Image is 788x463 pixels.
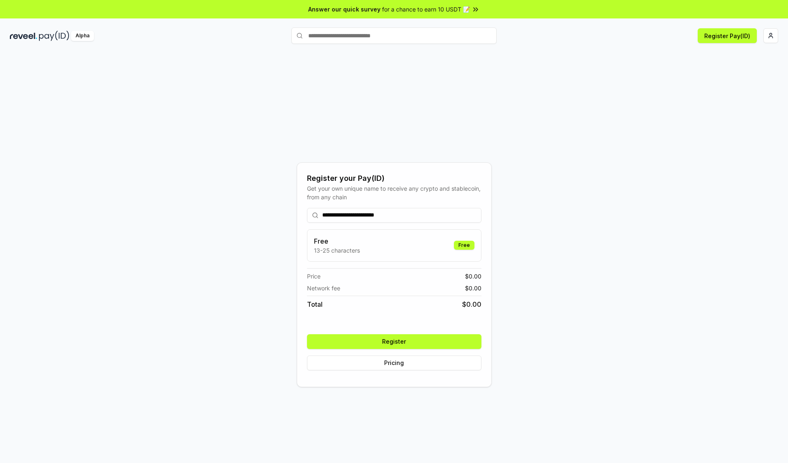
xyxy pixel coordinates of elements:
[307,299,323,309] span: Total
[307,356,481,370] button: Pricing
[307,184,481,201] div: Get your own unique name to receive any crypto and stablecoin, from any chain
[307,173,481,184] div: Register your Pay(ID)
[465,284,481,292] span: $ 0.00
[382,5,470,14] span: for a chance to earn 10 USDT 📝
[465,272,481,281] span: $ 0.00
[314,236,360,246] h3: Free
[71,31,94,41] div: Alpha
[698,28,757,43] button: Register Pay(ID)
[307,334,481,349] button: Register
[307,284,340,292] span: Network fee
[462,299,481,309] span: $ 0.00
[39,31,69,41] img: pay_id
[10,31,37,41] img: reveel_dark
[308,5,380,14] span: Answer our quick survey
[314,246,360,255] p: 13-25 characters
[307,272,321,281] span: Price
[454,241,474,250] div: Free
